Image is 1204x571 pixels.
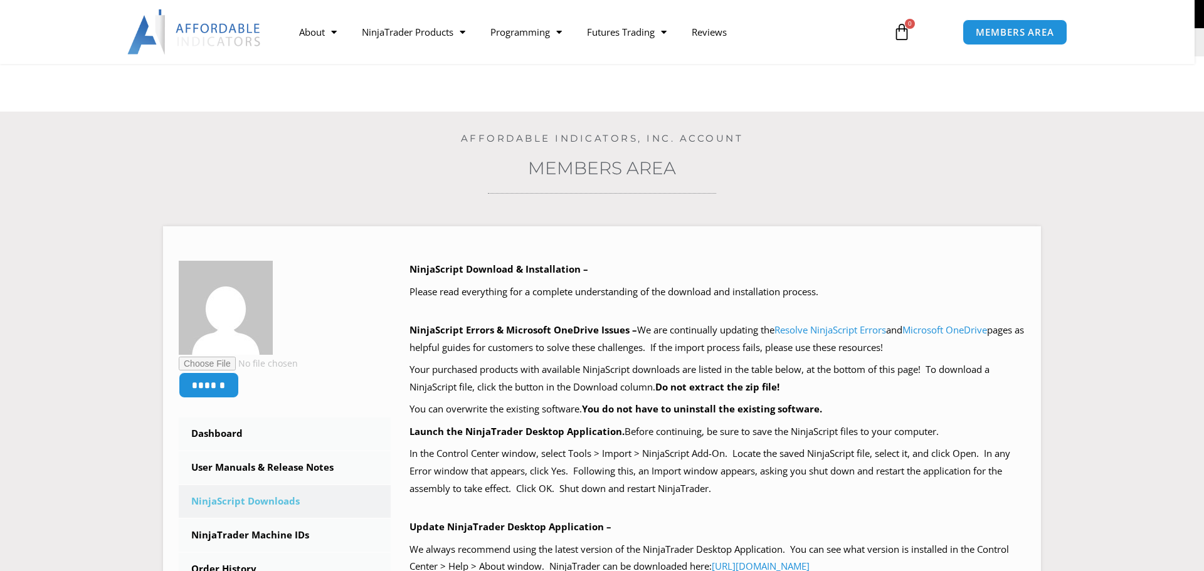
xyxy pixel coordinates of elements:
a: Reviews [679,18,739,46]
a: Futures Trading [574,18,679,46]
a: Resolve NinjaScript Errors [774,323,886,336]
a: Affordable Indicators, Inc. Account [461,132,744,144]
a: Microsoft OneDrive [902,323,987,336]
img: 9c4ec3a9a32093c73c0b8c246fd2644614eb7a951abfca8d6f18ab9c52a1beff [179,261,273,355]
a: 0 [874,14,929,50]
a: NinjaTrader Products [349,18,478,46]
b: NinjaScript Download & Installation – [409,263,588,275]
p: Before continuing, be sure to save the NinjaScript files to your computer. [409,423,1026,441]
a: Programming [478,18,574,46]
a: Dashboard [179,417,391,450]
p: Please read everything for a complete understanding of the download and installation process. [409,283,1026,301]
b: NinjaScript Errors & Microsoft OneDrive Issues – [409,323,637,336]
b: You do not have to uninstall the existing software. [582,402,822,415]
p: We are continually updating the and pages as helpful guides for customers to solve these challeng... [409,322,1026,357]
p: Your purchased products with available NinjaScript downloads are listed in the table below, at th... [409,361,1026,396]
b: Do not extract the zip file! [655,380,779,393]
a: NinjaTrader Machine IDs [179,519,391,552]
a: NinjaScript Downloads [179,485,391,518]
a: Members Area [528,157,676,179]
span: MEMBERS AREA [976,28,1054,37]
a: About [287,18,349,46]
p: In the Control Center window, select Tools > Import > NinjaScript Add-On. Locate the saved NinjaS... [409,445,1026,498]
b: Update NinjaTrader Desktop Application – [409,520,611,533]
span: 0 [905,19,915,29]
img: LogoAI | Affordable Indicators – NinjaTrader [127,9,262,55]
a: User Manuals & Release Notes [179,451,391,484]
b: Launch the NinjaTrader Desktop Application. [409,425,625,437]
a: MEMBERS AREA [963,19,1067,45]
p: You can overwrite the existing software. [409,401,1026,418]
nav: Menu [287,18,879,46]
